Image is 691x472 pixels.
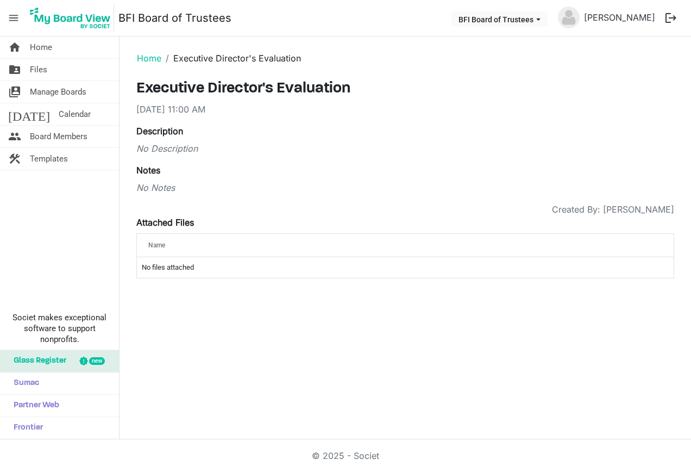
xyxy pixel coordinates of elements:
span: [DATE] [8,103,50,125]
span: Templates [30,148,68,170]
img: no-profile-picture.svg [558,7,580,28]
span: people [8,126,21,147]
span: Manage Boards [30,81,86,103]
span: Societ makes exceptional software to support nonprofits. [5,312,114,345]
div: No Description [136,142,674,155]
label: Description [136,125,183,138]
li: Executive Director's Evaluation [161,52,301,65]
button: logout [659,7,682,29]
div: [DATE] 11:00 AM [136,103,674,116]
img: My Board View Logo [27,4,114,32]
button: BFI Board of Trustees dropdownbutton [451,11,548,27]
span: menu [3,8,24,28]
h3: Executive Director's Evaluation [136,80,674,98]
span: home [8,36,21,58]
span: switch_account [8,81,21,103]
span: Home [30,36,52,58]
span: Name [148,241,165,249]
a: Home [137,53,161,64]
td: No files attached [137,257,674,278]
span: Partner Web [8,395,59,417]
span: Sumac [8,372,39,394]
div: new [89,357,105,365]
span: Frontier [8,417,43,439]
a: [PERSON_NAME] [580,7,659,28]
span: folder_shared [8,59,21,80]
span: Created By: [PERSON_NAME] [552,203,674,216]
a: BFI Board of Trustees [118,7,231,29]
span: Board Members [30,126,87,147]
span: Files [30,59,47,80]
div: No Notes [136,181,674,194]
label: Notes [136,164,160,177]
span: Calendar [59,103,91,125]
a: My Board View Logo [27,4,118,32]
span: construction [8,148,21,170]
span: Glass Register [8,350,66,372]
a: © 2025 - Societ [312,450,379,461]
label: Attached Files [136,216,194,229]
